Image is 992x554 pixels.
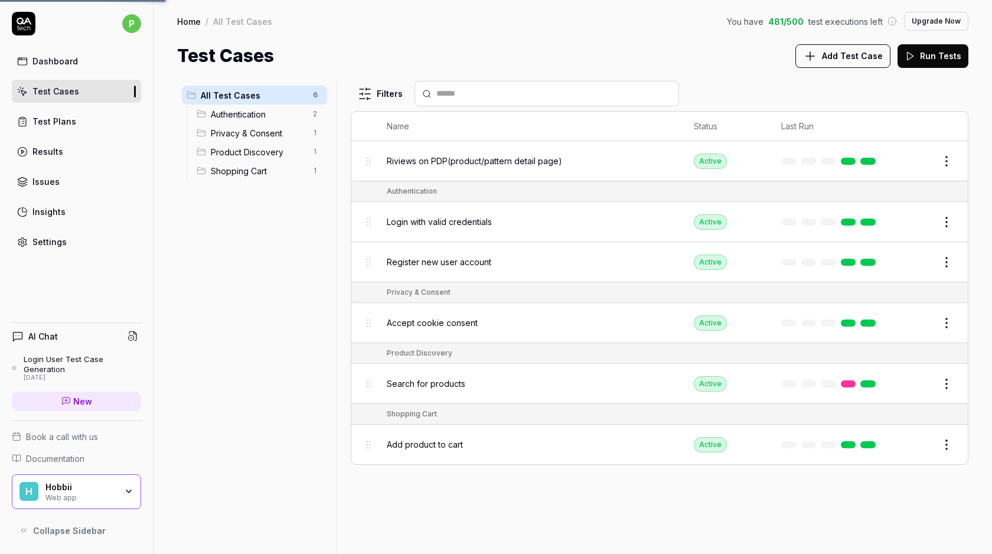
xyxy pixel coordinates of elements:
div: Drag to reorderPrivacy & Consent1 [192,123,327,142]
a: Issues [12,170,141,193]
span: 1 [308,145,322,159]
a: Book a call with us [12,431,141,443]
tr: Register new user accountActive [351,242,968,282]
div: Active [694,437,727,452]
div: Web app [45,492,116,501]
div: Test Plans [32,115,76,128]
div: Test Cases [32,85,79,97]
span: Accept cookie consent [387,317,478,329]
th: Name [375,112,682,141]
a: New [12,392,141,411]
button: Run Tests [898,44,968,68]
span: H [19,482,38,501]
span: Login with valid credentials [387,216,492,228]
span: All Test Cases [201,89,306,102]
span: Search for products [387,377,465,390]
span: 6 [308,88,322,102]
button: Add Test Case [795,44,890,68]
th: Last Run [769,112,892,141]
a: Dashboard [12,50,141,73]
div: Drag to reorderShopping Cart1 [192,161,327,180]
div: / [205,15,208,27]
button: Collapse Sidebar [12,519,141,542]
div: Privacy & Consent [387,287,451,298]
span: Product Discovery [211,146,306,158]
button: Filters [351,82,410,106]
span: 481 / 500 [768,15,804,28]
span: New [73,395,92,408]
div: Settings [32,236,67,248]
span: 1 [308,164,322,178]
div: Active [694,154,727,169]
th: Status [682,112,769,141]
tr: Accept cookie consentActive [351,303,968,343]
tr: Riviews on PDP(product/pattern detail page)Active [351,141,968,181]
button: Upgrade Now [904,12,968,31]
a: Settings [12,230,141,253]
span: 1 [308,126,322,140]
span: Book a call with us [26,431,98,443]
span: p [122,14,141,33]
div: Drag to reorderAuthentication2 [192,105,327,123]
a: Documentation [12,452,141,465]
div: Shopping Cart [387,409,437,419]
div: Hobbii [45,482,116,493]
span: Riviews on PDP(product/pattern detail page) [387,155,562,167]
span: You have [727,15,763,28]
div: Results [32,145,63,158]
tr: Search for productsActive [351,364,968,404]
button: HHobbiiWeb app [12,474,141,510]
div: Product Discovery [387,348,452,359]
a: Test Plans [12,110,141,133]
a: Test Cases [12,80,141,103]
div: Insights [32,206,66,218]
div: Active [694,376,727,392]
span: Shopping Cart [211,165,306,177]
h4: AI Chat [28,330,58,343]
span: Documentation [26,452,84,465]
div: Active [694,214,727,230]
div: Login User Test Case Generation [24,354,141,374]
button: p [122,12,141,35]
span: Authentication [211,108,306,120]
a: Home [177,15,201,27]
span: test executions left [808,15,883,28]
a: Insights [12,200,141,223]
div: Issues [32,175,60,188]
a: Results [12,140,141,163]
a: Login User Test Case Generation[DATE] [12,354,141,382]
span: Add product to cart [387,438,463,451]
span: Add Test Case [822,50,883,62]
div: Authentication [387,186,437,197]
span: Privacy & Consent [211,127,306,139]
tr: Login with valid credentialsActive [351,202,968,242]
span: Register new user account [387,256,491,268]
div: Drag to reorderProduct Discovery1 [192,142,327,161]
span: 2 [308,107,322,121]
span: Collapse Sidebar [33,524,106,537]
div: [DATE] [24,374,141,382]
h1: Test Cases [177,43,274,69]
tr: Add product to cartActive [351,425,968,464]
div: Active [694,255,727,270]
div: Dashboard [32,55,78,67]
div: Active [694,315,727,331]
div: All Test Cases [213,15,272,27]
